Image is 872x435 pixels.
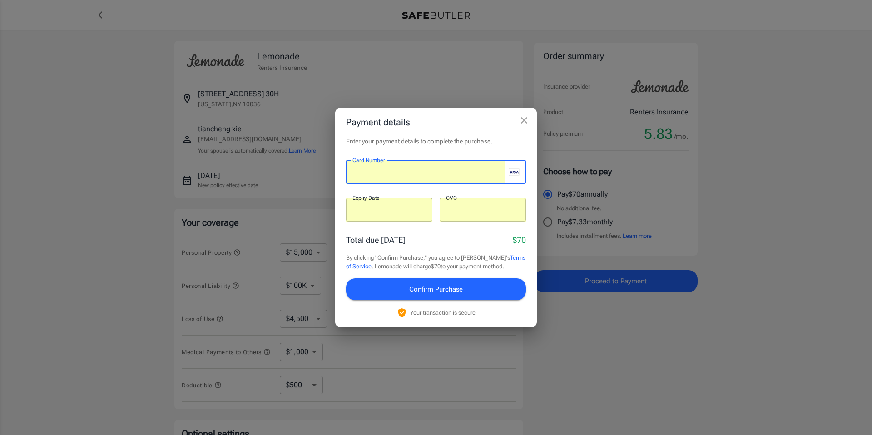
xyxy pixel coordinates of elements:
label: CVC [446,194,457,202]
p: Your transaction is secure [410,308,476,317]
p: By clicking "Confirm Purchase," you agree to [PERSON_NAME]'s . Lemonade will charge $70 to your p... [346,253,526,271]
iframe: Secure CVC input frame [446,205,520,214]
iframe: Secure expiration date input frame [352,205,426,214]
iframe: Secure card number input frame [352,168,505,176]
p: Total due [DATE] [346,234,406,246]
h2: Payment details [335,108,537,137]
button: Confirm Purchase [346,278,526,300]
p: $70 [513,234,526,246]
label: Card Number [352,156,385,164]
span: Confirm Purchase [409,283,463,295]
svg: visa [509,168,520,176]
p: Enter your payment details to complete the purchase. [346,137,526,146]
button: close [515,111,533,129]
label: Expiry Date [352,194,380,202]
